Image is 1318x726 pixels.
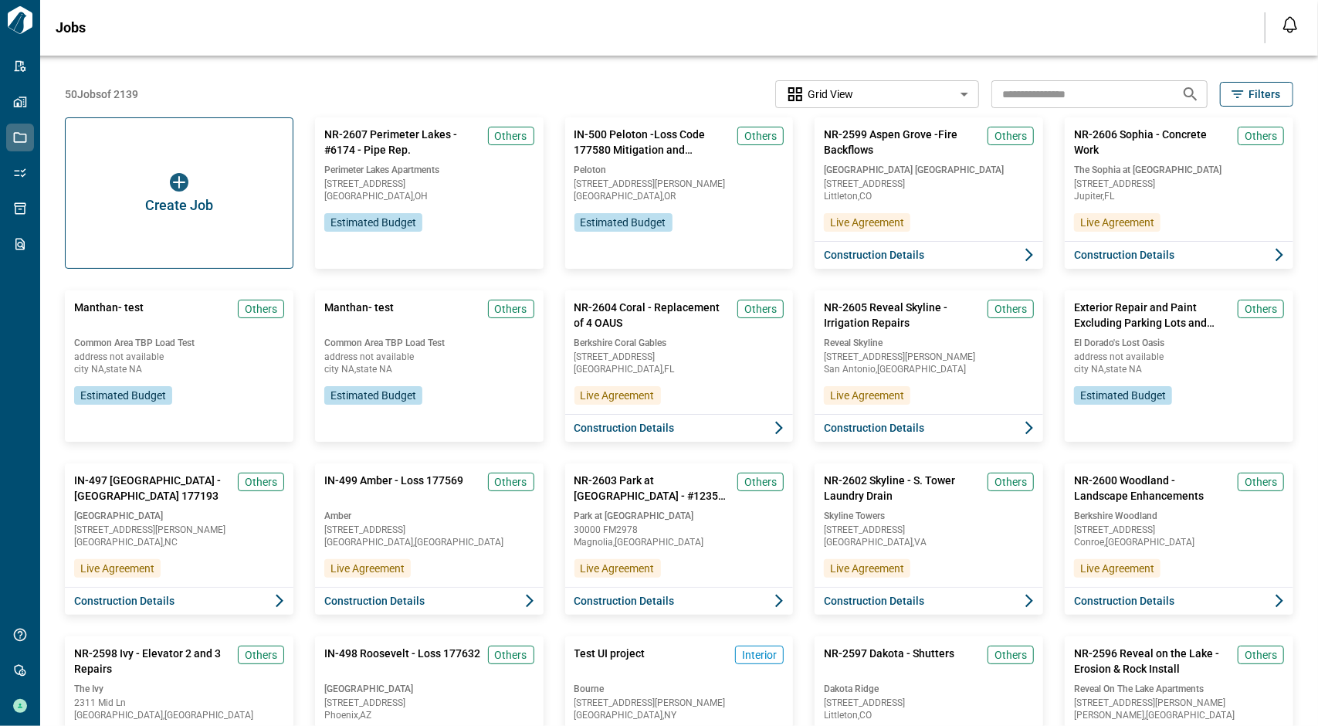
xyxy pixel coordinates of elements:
span: Common Area TBP Load Test [74,337,284,349]
span: IN-497 [GEOGRAPHIC_DATA] - [GEOGRAPHIC_DATA] 177193 [74,473,232,504]
span: [GEOGRAPHIC_DATA] , OR [574,192,784,201]
span: IN-498 Roosevelt - Loss 177632 [324,646,480,677]
span: Others [495,128,527,144]
span: Peloton [574,164,784,176]
span: [STREET_ADDRESS][PERSON_NAME] [1074,698,1284,707]
span: [GEOGRAPHIC_DATA] , NC [74,538,284,547]
span: San Antonio , [GEOGRAPHIC_DATA] [824,365,1034,374]
span: Live Agreement [830,215,904,230]
span: city NA , state NA [324,365,534,374]
span: Construction Details [74,593,174,609]
span: Perimeter Lakes Apartments [324,164,534,176]
span: Interior [742,647,777,663]
span: [GEOGRAPHIC_DATA] [GEOGRAPHIC_DATA] [824,164,1034,176]
span: Construction Details [574,593,675,609]
span: Others [1245,647,1277,663]
span: NR-2599 Aspen Grove -Fire Backflows [824,127,981,158]
span: Manthan- test [74,300,144,331]
span: Others [495,301,527,317]
span: NR-2606 Sophia - Concrete Work [1074,127,1232,158]
span: [GEOGRAPHIC_DATA] [324,683,534,695]
span: Berkshire Woodland [1074,510,1284,522]
span: 50 Jobs of 2139 [65,87,138,102]
span: Estimated Budget [330,388,416,403]
span: Live Agreement [1080,561,1154,576]
span: [STREET_ADDRESS] [824,179,1034,188]
span: Others [245,647,277,663]
span: Live Agreement [830,561,904,576]
span: Construction Details [824,247,924,263]
span: [GEOGRAPHIC_DATA] , [GEOGRAPHIC_DATA] [74,711,284,720]
span: [GEOGRAPHIC_DATA] , FL [574,365,784,374]
span: Others [1245,301,1277,317]
span: Estimated Budget [330,215,416,230]
span: Estimated Budget [80,388,166,403]
span: [STREET_ADDRESS] [824,525,1034,534]
span: Others [245,474,277,490]
button: Search jobs [1175,79,1206,110]
span: Live Agreement [80,561,154,576]
span: NR-2596 Reveal on the Lake - Erosion & Rock Install [1074,646,1232,677]
span: Others [744,128,777,144]
span: Common Area TBP Load Test [324,337,534,349]
span: Phoenix , AZ [324,711,534,720]
button: Construction Details [815,587,1043,615]
span: NR-2597 Dakota - Shutters [824,646,954,677]
button: Construction Details [565,587,794,615]
span: [STREET_ADDRESS] [324,179,534,188]
span: [STREET_ADDRESS] [1074,179,1284,188]
span: Conroe , [GEOGRAPHIC_DATA] [1074,538,1284,547]
span: Berkshire Coral Gables [574,337,784,349]
span: [STREET_ADDRESS] [574,352,784,361]
span: Others [1245,128,1277,144]
span: [GEOGRAPHIC_DATA] , NY [574,711,784,720]
span: Live Agreement [330,561,405,576]
span: Grid View [808,87,853,102]
button: Construction Details [1065,587,1293,615]
span: Others [495,647,527,663]
span: [PERSON_NAME] , [GEOGRAPHIC_DATA] [1074,711,1284,720]
span: Estimated Budget [581,215,666,230]
span: address not available [324,352,534,361]
span: Construction Details [1074,593,1174,609]
span: [STREET_ADDRESS] [1074,525,1284,534]
span: Construction Details [824,593,924,609]
span: [STREET_ADDRESS] [824,698,1034,707]
span: Exterior Repair and Paint Excluding Parking Lots and Garages [1074,300,1232,331]
span: Jupiter , FL [1074,192,1284,201]
span: [GEOGRAPHIC_DATA] [74,510,284,522]
span: Littleton , CO [824,711,1034,720]
span: address not available [74,352,284,361]
button: Filters [1220,82,1293,107]
span: Live Agreement [830,388,904,403]
span: Amber [324,510,534,522]
span: NR-2604 Coral - Replacement of 4 OAUS [574,300,732,331]
span: Reveal Skyline [824,337,1034,349]
div: Without label [775,79,979,110]
span: 2311 Mid Ln [74,698,284,707]
span: Skyline Towers [824,510,1034,522]
span: [STREET_ADDRESS] [324,698,534,707]
span: 30000 FM2978 [574,525,784,534]
span: [STREET_ADDRESS][PERSON_NAME] [574,698,784,707]
span: [GEOGRAPHIC_DATA] , [GEOGRAPHIC_DATA] [324,538,534,547]
span: Construction Details [574,420,675,436]
span: [STREET_ADDRESS][PERSON_NAME] [74,525,284,534]
span: Live Agreement [581,388,655,403]
span: Construction Details [824,420,924,436]
span: [STREET_ADDRESS][PERSON_NAME] [574,179,784,188]
span: NR-2605 Reveal Skyline - Irrigation Repairs [824,300,981,331]
span: Live Agreement [1080,215,1154,230]
span: Magnolia , [GEOGRAPHIC_DATA] [574,538,784,547]
span: address not available [1074,352,1284,361]
span: Others [994,647,1027,663]
span: Construction Details [324,593,425,609]
span: city NA , state NA [74,365,284,374]
button: Construction Details [815,414,1043,442]
span: Others [744,474,777,490]
span: [STREET_ADDRESS][PERSON_NAME] [824,352,1034,361]
span: Filters [1249,87,1280,102]
span: Others [245,301,277,317]
span: Dakota Ridge [824,683,1034,695]
span: NR-2598 Ivy - Elevator 2 and 3 Repairs [74,646,232,677]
